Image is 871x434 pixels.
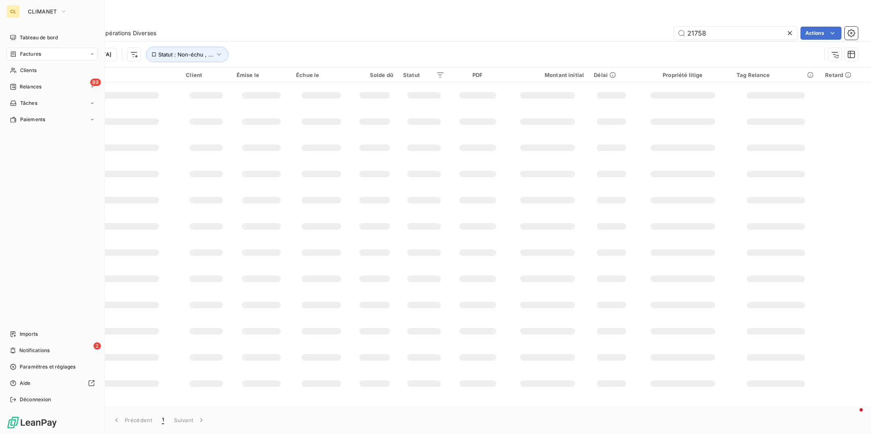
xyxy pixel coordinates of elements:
span: Paiements [20,116,45,123]
a: Aide [7,377,98,390]
button: Suivant [169,411,210,429]
div: Propriété litige [639,72,727,78]
div: Montant initial [511,72,584,78]
div: PDF [454,72,501,78]
span: Paramètres et réglages [20,363,75,371]
iframe: Intercom live chat [843,406,863,426]
span: Statut : Non-échu , ... [158,51,213,58]
button: 1 [157,411,169,429]
input: Rechercher [674,27,797,40]
span: Imports [20,330,38,338]
div: Délai [594,72,629,78]
button: Actions [800,27,841,40]
span: Notifications [19,347,50,354]
div: Client [186,72,227,78]
div: Statut [403,72,445,78]
span: 1 [162,416,164,424]
span: 2 [93,342,101,350]
span: Factures [20,50,41,58]
div: Retard [825,72,866,78]
div: Émise le [237,72,286,78]
span: 89 [90,79,101,86]
div: Échue le [296,72,347,78]
span: Aide [20,380,31,387]
span: Opérations Diverses [101,29,156,37]
img: Logo LeanPay [7,416,57,429]
button: Statut : Non-échu , ... [146,47,228,62]
div: Tag Relance [736,72,815,78]
span: Tableau de bord [20,34,58,41]
div: CL [7,5,20,18]
span: Relances [20,83,41,90]
button: Précédent [107,411,157,429]
span: Déconnexion [20,396,51,403]
span: CLIMANET [28,8,57,15]
span: Clients [20,67,36,74]
span: Tâches [20,99,37,107]
div: Solde dû [356,72,393,78]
